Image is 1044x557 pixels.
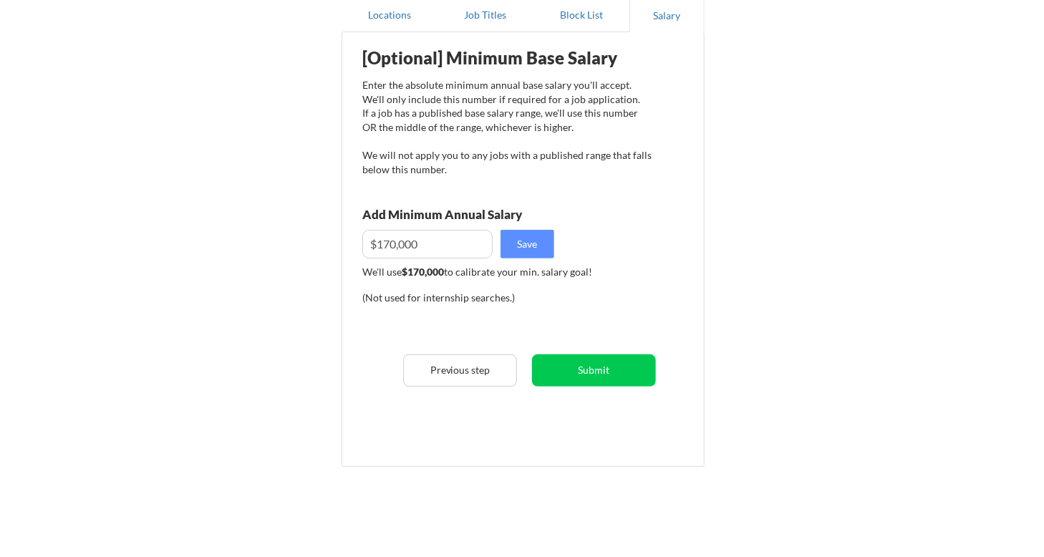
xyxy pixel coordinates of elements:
strong: $170,000 [402,266,444,278]
button: Submit [532,354,656,387]
button: Previous step [403,354,517,387]
input: E.g. $100,000 [362,230,493,258]
div: (Not used for internship searches.) [362,291,556,305]
div: Enter the absolute minimum annual base salary you'll accept. We'll only include this number if re... [362,78,652,176]
div: Add Minimum Annual Salary [362,208,586,221]
div: We'll use to calibrate your min. salary goal! [362,265,652,279]
button: Save [501,230,554,258]
div: [Optional] Minimum Base Salary [362,49,652,67]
